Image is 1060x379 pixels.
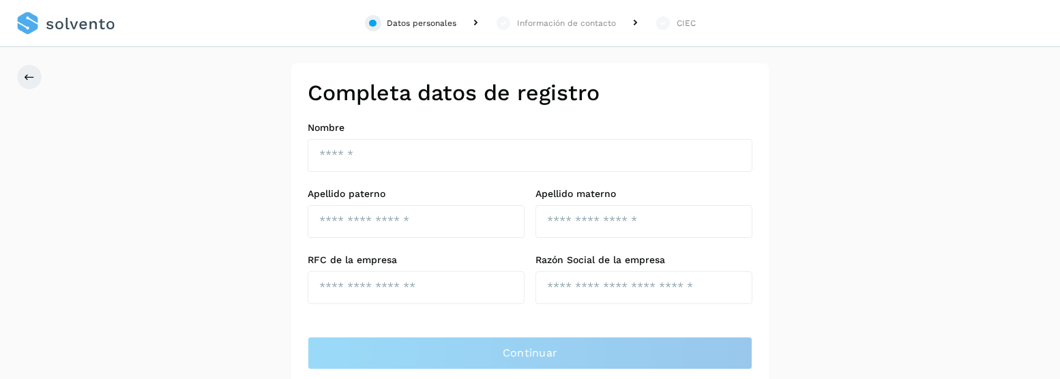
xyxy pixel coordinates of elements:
[677,17,696,29] div: CIEC
[517,17,616,29] div: Información de contacto
[308,80,752,106] h2: Completa datos de registro
[535,188,752,200] label: Apellido materno
[308,254,525,266] label: RFC de la empresa
[503,346,558,361] span: Continuar
[535,254,752,266] label: Razón Social de la empresa
[308,188,525,200] label: Apellido paterno
[308,122,752,134] label: Nombre
[308,337,752,369] button: Continuar
[387,17,456,29] div: Datos personales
